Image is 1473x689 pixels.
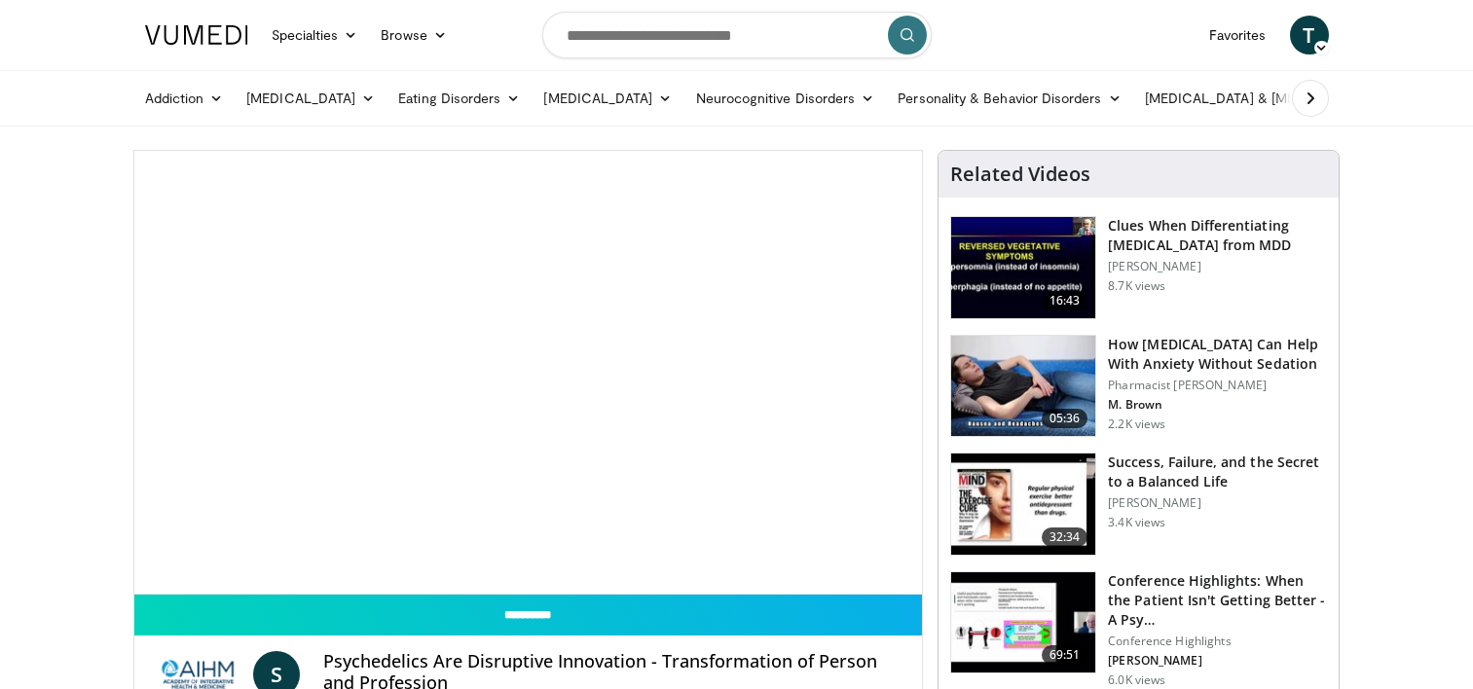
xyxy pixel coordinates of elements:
[951,336,1095,437] img: 7bfe4765-2bdb-4a7e-8d24-83e30517bd33.150x105_q85_crop-smart_upscale.jpg
[1108,634,1327,649] p: Conference Highlights
[133,79,236,118] a: Addiction
[1108,453,1327,491] h3: Success, Failure, and the Secret to a Balanced Life
[684,79,887,118] a: Neurocognitive Disorders
[1042,409,1088,428] span: 05:36
[145,25,248,45] img: VuMedi Logo
[951,453,1095,555] img: 7307c1c9-cd96-462b-8187-bd7a74dc6cb1.150x105_q85_crop-smart_upscale.jpg
[1108,417,1165,432] p: 2.2K views
[260,16,370,54] a: Specialties
[134,151,923,595] video-js: Video Player
[1108,397,1327,413] p: M. Brown
[950,163,1090,186] h4: Related Videos
[1042,527,1088,547] span: 32:34
[387,79,532,118] a: Eating Disorders
[950,216,1327,319] a: 16:43 Clues When Differentiating [MEDICAL_DATA] from MDD [PERSON_NAME] 8.7K views
[1108,653,1327,669] p: [PERSON_NAME]
[951,217,1095,318] img: a6520382-d332-4ed3-9891-ee688fa49237.150x105_q85_crop-smart_upscale.jpg
[1108,278,1165,294] p: 8.7K views
[532,79,683,118] a: [MEDICAL_DATA]
[886,79,1132,118] a: Personality & Behavior Disorders
[1042,645,1088,665] span: 69:51
[1108,571,1327,630] h3: Conference Highlights: When the Patient Isn't Getting Better - A Psy…
[1108,378,1327,393] p: Pharmacist [PERSON_NAME]
[1108,495,1327,511] p: [PERSON_NAME]
[1108,515,1165,530] p: 3.4K views
[1108,335,1327,374] h3: How [MEDICAL_DATA] Can Help With Anxiety Without Sedation
[950,571,1327,688] a: 69:51 Conference Highlights: When the Patient Isn't Getting Better - A Psy… Conference Highlights...
[1133,79,1412,118] a: [MEDICAL_DATA] & [MEDICAL_DATA]
[542,12,932,58] input: Search topics, interventions
[1197,16,1278,54] a: Favorites
[950,453,1327,556] a: 32:34 Success, Failure, and the Secret to a Balanced Life [PERSON_NAME] 3.4K views
[1290,16,1329,54] a: T
[1042,291,1088,310] span: 16:43
[235,79,387,118] a: [MEDICAL_DATA]
[1108,672,1165,688] p: 6.0K views
[369,16,459,54] a: Browse
[1108,216,1327,255] h3: Clues When Differentiating [MEDICAL_DATA] from MDD
[950,335,1327,438] a: 05:36 How [MEDICAL_DATA] Can Help With Anxiety Without Sedation Pharmacist [PERSON_NAME] M. Brown...
[951,572,1095,673] img: 4362ec9e-0993-4580-bfd4-8e18d57e1d49.150x105_q85_crop-smart_upscale.jpg
[1108,259,1327,274] p: [PERSON_NAME]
